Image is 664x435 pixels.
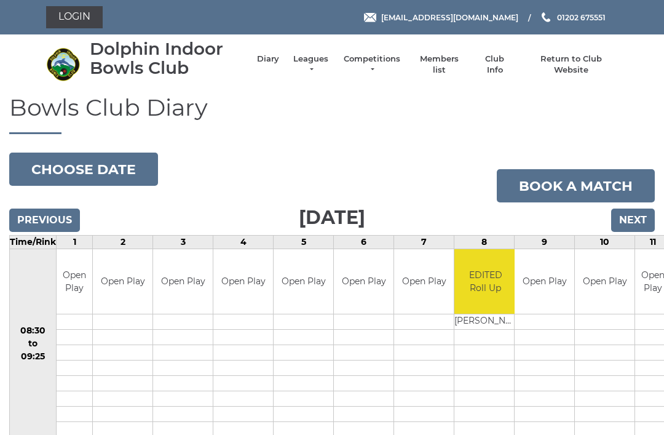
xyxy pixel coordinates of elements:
[454,249,516,314] td: EDITED Roll Up
[90,39,245,78] div: Dolphin Indoor Bowls Club
[497,169,655,202] a: Book a match
[364,12,518,23] a: Email [EMAIL_ADDRESS][DOMAIN_NAME]
[575,249,634,314] td: Open Play
[542,12,550,22] img: Phone us
[394,236,454,249] td: 7
[611,209,655,232] input: Next
[57,249,92,314] td: Open Play
[213,236,274,249] td: 4
[334,236,394,249] td: 6
[9,209,80,232] input: Previous
[93,236,153,249] td: 2
[291,54,330,76] a: Leagues
[257,54,279,65] a: Diary
[274,249,333,314] td: Open Play
[515,249,574,314] td: Open Play
[454,236,515,249] td: 8
[454,314,516,329] td: [PERSON_NAME]
[515,236,575,249] td: 9
[557,12,606,22] span: 01202 675551
[93,249,152,314] td: Open Play
[525,54,618,76] a: Return to Club Website
[274,236,334,249] td: 5
[394,249,454,314] td: Open Play
[57,236,93,249] td: 1
[213,249,273,314] td: Open Play
[334,249,393,314] td: Open Play
[153,249,213,314] td: Open Play
[575,236,635,249] td: 10
[477,54,513,76] a: Club Info
[364,13,376,22] img: Email
[381,12,518,22] span: [EMAIL_ADDRESS][DOMAIN_NAME]
[10,236,57,249] td: Time/Rink
[46,6,103,28] a: Login
[46,47,80,81] img: Dolphin Indoor Bowls Club
[540,12,606,23] a: Phone us 01202 675551
[153,236,213,249] td: 3
[342,54,401,76] a: Competitions
[413,54,464,76] a: Members list
[9,95,655,135] h1: Bowls Club Diary
[9,153,158,186] button: Choose date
